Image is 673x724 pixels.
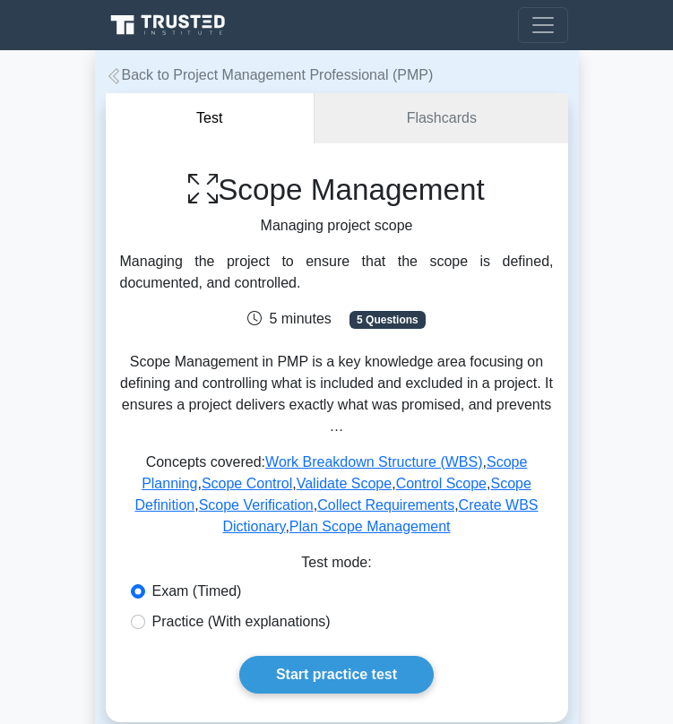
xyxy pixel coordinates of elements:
a: Control Scope [396,476,487,491]
a: Scope Planning [142,454,527,491]
a: Plan Scope Management [289,519,451,534]
p: Concepts covered: , , , , , , , , , [120,452,554,538]
a: Flashcards [315,93,567,144]
a: Validate Scope [297,476,392,491]
label: Exam (Timed) [152,581,242,602]
span: 5 minutes [247,311,331,326]
a: Back to Project Management Professional (PMP) [106,67,434,82]
p: Managing project scope [120,215,554,237]
a: Collect Requirements [317,497,454,513]
div: Test mode: [120,552,554,581]
a: Start practice test [239,656,434,694]
button: Toggle navigation [518,7,568,43]
div: Managing the project to ensure that the scope is defined, documented, and controlled. [120,251,554,294]
a: Work Breakdown Structure (WBS) [265,454,482,470]
a: Scope Control [202,476,292,491]
label: Practice (With explanations) [152,611,331,633]
a: Create WBS Dictionary [222,497,538,534]
a: Scope Verification [199,497,314,513]
span: 5 Questions [349,311,425,329]
button: Test [106,93,315,144]
a: Scope Definition [134,476,531,513]
h1: Scope Management [120,172,554,208]
p: Scope Management in PMP is a key knowledge area focusing on defining and controlling what is incl... [120,351,554,437]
